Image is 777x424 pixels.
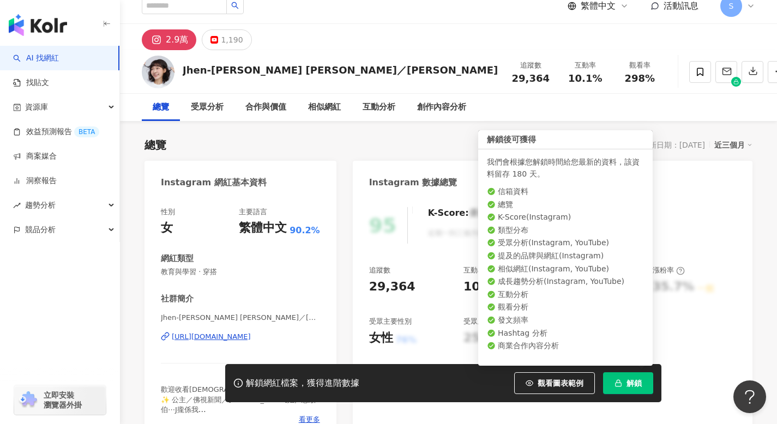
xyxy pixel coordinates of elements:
div: 社群簡介 [161,293,194,305]
li: 類型分布 [487,225,644,236]
div: Instagram 數據總覽 [369,177,457,189]
div: 互動分析 [363,101,395,114]
button: 觀看圖表範例 [514,372,595,394]
div: 創作內容分析 [417,101,466,114]
li: 成長趨勢分析 ( Instagram, YouTube ) [487,276,644,287]
div: [URL][DOMAIN_NAME] [172,332,251,342]
div: 主要語言 [239,207,267,217]
a: 商案媒合 [13,151,57,162]
li: 觀看分析 [487,302,644,313]
div: 1,190 [221,32,243,47]
span: 活動訊息 [664,1,698,11]
img: KOL Avatar [142,56,174,88]
div: 女 [161,220,173,237]
li: 互動分析 [487,289,644,300]
div: 最後更新日期：[DATE] [626,141,705,149]
a: [URL][DOMAIN_NAME] [161,332,320,342]
a: searchAI 找網紅 [13,53,59,64]
button: 1,190 [202,29,251,50]
div: 解鎖後可獲得 [478,130,653,149]
div: 總覽 [144,137,166,153]
span: 立即安裝 瀏覽器外掛 [44,390,82,410]
div: 近三個月 [714,138,752,152]
div: 受眾主要性別 [369,317,412,326]
span: 90.2% [290,225,320,237]
div: 網紅類型 [161,253,194,264]
div: 互動率 [564,60,606,71]
span: 觀看圖表範例 [538,379,583,387]
li: 發文頻率 [487,315,644,326]
div: 2.9萬 [166,32,188,47]
span: 教育與學習 · 穿搭 [161,267,320,277]
span: search [231,2,239,9]
div: 解鎖網紅檔案，獲得進階數據 [246,378,359,389]
div: 受眾分析 [191,101,224,114]
div: 繁體中文 [239,220,287,237]
div: 觀看率 [619,60,660,71]
img: logo [9,14,67,36]
button: 2.9萬 [142,29,196,50]
div: 漲粉率 [653,265,685,275]
div: 合作與價值 [245,101,286,114]
div: 總覽 [153,101,169,114]
a: chrome extension立即安裝 瀏覽器外掛 [14,385,106,415]
img: chrome extension [17,391,39,409]
div: Jhen-[PERSON_NAME] [PERSON_NAME]／[PERSON_NAME] [183,63,498,77]
div: 受眾主要年齡 [463,317,506,326]
button: 解鎖 [603,372,653,394]
div: 性別 [161,207,175,217]
div: 互動率 [463,265,496,275]
div: 追蹤數 [369,265,390,275]
li: K-Score ( Instagram ) [487,212,644,223]
span: 298% [624,73,655,84]
div: Instagram 網紅基本資料 [161,177,267,189]
span: rise [13,202,21,209]
span: 29,364 [512,72,550,84]
li: Hashtag 分析 [487,328,644,339]
span: Jhen-[PERSON_NAME] [PERSON_NAME]／[PERSON_NAME] | jen_ifer_yu [161,313,320,323]
div: K-Score : [428,207,497,219]
li: 提及的品牌與網紅 ( Instagram ) [487,251,644,262]
span: 競品分析 [25,217,56,242]
a: 洞察報告 [13,175,57,186]
div: 我們會根據您解鎖時間給您最新的資料，該資料留存 180 天。 [487,156,644,180]
span: 趨勢分析 [25,193,56,217]
div: 女性 [369,330,393,347]
li: 總覽 [487,199,644,210]
li: 商業合作內容分析 [487,341,644,352]
span: 資源庫 [25,95,48,119]
div: 29,364 [369,278,415,295]
div: 相似網紅 [308,101,341,114]
li: 受眾分析 ( Instagram, YouTube ) [487,238,644,249]
span: 10.1% [568,73,602,84]
li: 相似網紅 ( Instagram, YouTube ) [487,264,644,275]
li: 信箱資料 [487,186,644,197]
span: 解鎖 [627,379,642,387]
div: 10.1% [463,278,505,295]
div: 追蹤數 [510,60,551,71]
a: 找貼文 [13,77,49,88]
a: 效益預測報告BETA [13,126,99,137]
